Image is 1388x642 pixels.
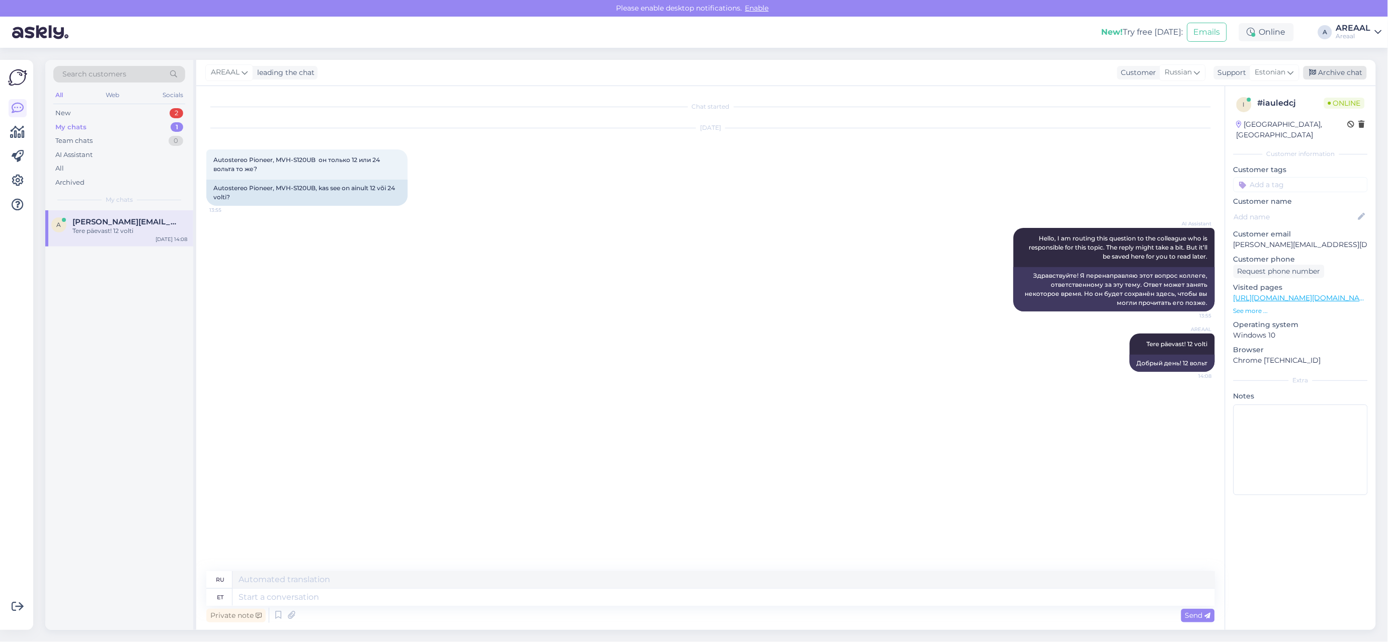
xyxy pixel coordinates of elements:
span: 13:55 [209,206,247,214]
div: Try free [DATE]: [1102,26,1183,38]
span: Send [1185,611,1211,620]
b: New! [1102,27,1123,37]
span: 13:55 [1174,312,1212,319]
div: Areaal [1336,32,1371,40]
span: My chats [106,195,133,204]
div: [GEOGRAPHIC_DATA], [GEOGRAPHIC_DATA] [1237,119,1348,140]
p: See more ... [1233,306,1368,315]
div: Archived [55,178,85,188]
span: 14:08 [1174,372,1212,380]
img: Askly Logo [8,68,27,87]
div: # iauledcj [1258,97,1324,109]
div: My chats [55,122,87,132]
div: Archive chat [1303,66,1367,79]
p: Customer phone [1233,254,1368,265]
p: Visited pages [1233,282,1368,293]
div: AI Assistant [55,150,93,160]
div: leading the chat [253,67,315,78]
p: Operating system [1233,319,1368,330]
div: Chat started [206,102,1215,111]
span: Search customers [62,69,126,79]
div: Socials [161,89,185,102]
div: Tere päevast! 12 volti [72,226,187,235]
div: et [217,589,223,606]
p: Customer name [1233,196,1368,207]
div: Extra [1233,376,1368,385]
div: Request phone number [1233,265,1325,278]
a: AREAALAreaal [1336,24,1382,40]
div: ru [216,571,224,588]
span: Autostereo Pioneer, MVH-S120UB он только 12 или 24 вольта то же? [213,156,381,173]
span: Online [1324,98,1365,109]
div: Customer information [1233,149,1368,158]
div: Support [1214,67,1247,78]
input: Add name [1234,211,1356,222]
span: a [57,221,61,228]
span: AREAAL [211,67,240,78]
span: Russian [1165,67,1192,78]
div: Здравствуйте! Я перенаправляю этот вопрос коллеге, ответственному за эту тему. Ответ может занять... [1014,267,1215,311]
button: Emails [1187,23,1227,42]
div: Web [104,89,122,102]
p: Browser [1233,345,1368,355]
div: Team chats [55,136,93,146]
div: AREAAL [1336,24,1371,32]
p: Notes [1233,391,1368,402]
p: Customer email [1233,229,1368,239]
span: AI Assistant [1174,220,1212,227]
div: [DATE] 14:08 [156,235,187,243]
div: Online [1239,23,1294,41]
span: i [1243,101,1245,108]
div: 1 [171,122,183,132]
span: AREAAL [1174,326,1212,333]
div: All [55,164,64,174]
span: Estonian [1255,67,1286,78]
div: New [55,108,70,118]
div: 0 [169,136,183,146]
div: Добрый день! 12 вольт [1130,355,1215,372]
div: Private note [206,609,266,622]
div: A [1318,25,1332,39]
div: Autostereo Pioneer, MVH-S120UB, kas see on ainult 12 või 24 volti? [206,180,408,206]
span: Enable [742,4,772,13]
p: Customer tags [1233,165,1368,175]
div: All [53,89,65,102]
p: Windows 10 [1233,330,1368,341]
span: Hello, I am routing this question to the colleague who is responsible for this topic. The reply m... [1029,234,1209,260]
div: Customer [1117,67,1156,78]
input: Add a tag [1233,177,1368,192]
span: aleksandr@alfatre.ee [72,217,177,226]
div: 2 [170,108,183,118]
p: [PERSON_NAME][EMAIL_ADDRESS][DOMAIN_NAME] [1233,239,1368,250]
div: [DATE] [206,123,1215,132]
span: Tere päevast! 12 volti [1147,340,1208,348]
p: Chrome [TECHNICAL_ID] [1233,355,1368,366]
